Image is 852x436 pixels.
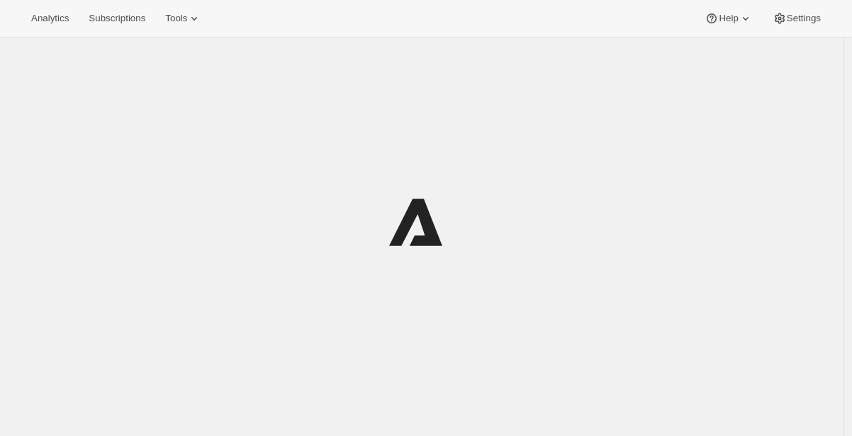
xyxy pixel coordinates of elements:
[157,9,210,28] button: Tools
[787,13,821,24] span: Settings
[719,13,738,24] span: Help
[89,13,145,24] span: Subscriptions
[23,9,77,28] button: Analytics
[165,13,187,24] span: Tools
[764,9,829,28] button: Settings
[31,13,69,24] span: Analytics
[80,9,154,28] button: Subscriptions
[696,9,761,28] button: Help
